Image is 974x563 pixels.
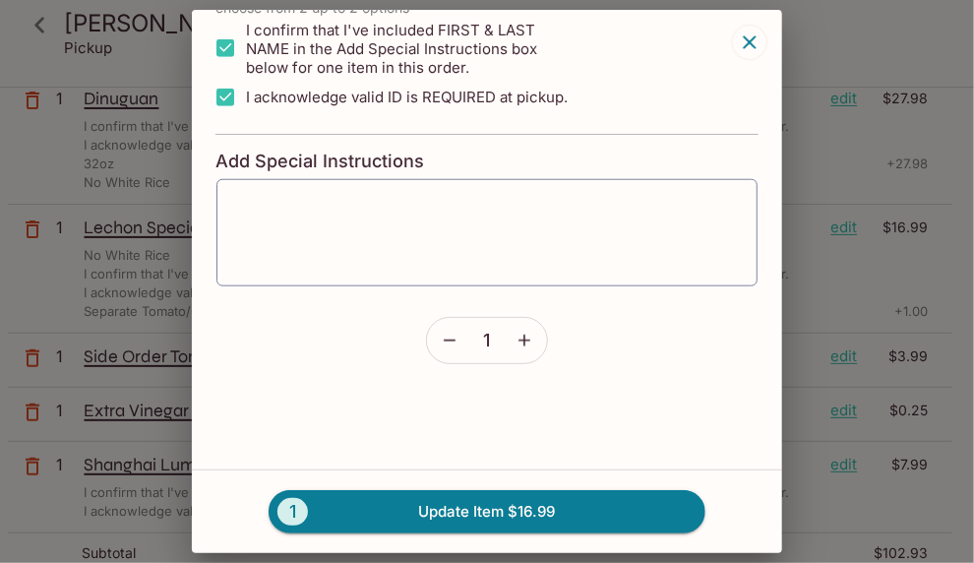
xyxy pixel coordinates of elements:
span: 1 [484,330,491,351]
span: I acknowledge valid ID is REQUIRED at pickup. [246,88,568,106]
button: 1Update Item $16.99 [269,490,705,533]
h4: Add Special Instructions [215,151,759,172]
span: I confirm that I've included FIRST & LAST NAME in the Add Special Instructions box below for one ... [246,21,570,77]
span: 1 [277,498,308,526]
